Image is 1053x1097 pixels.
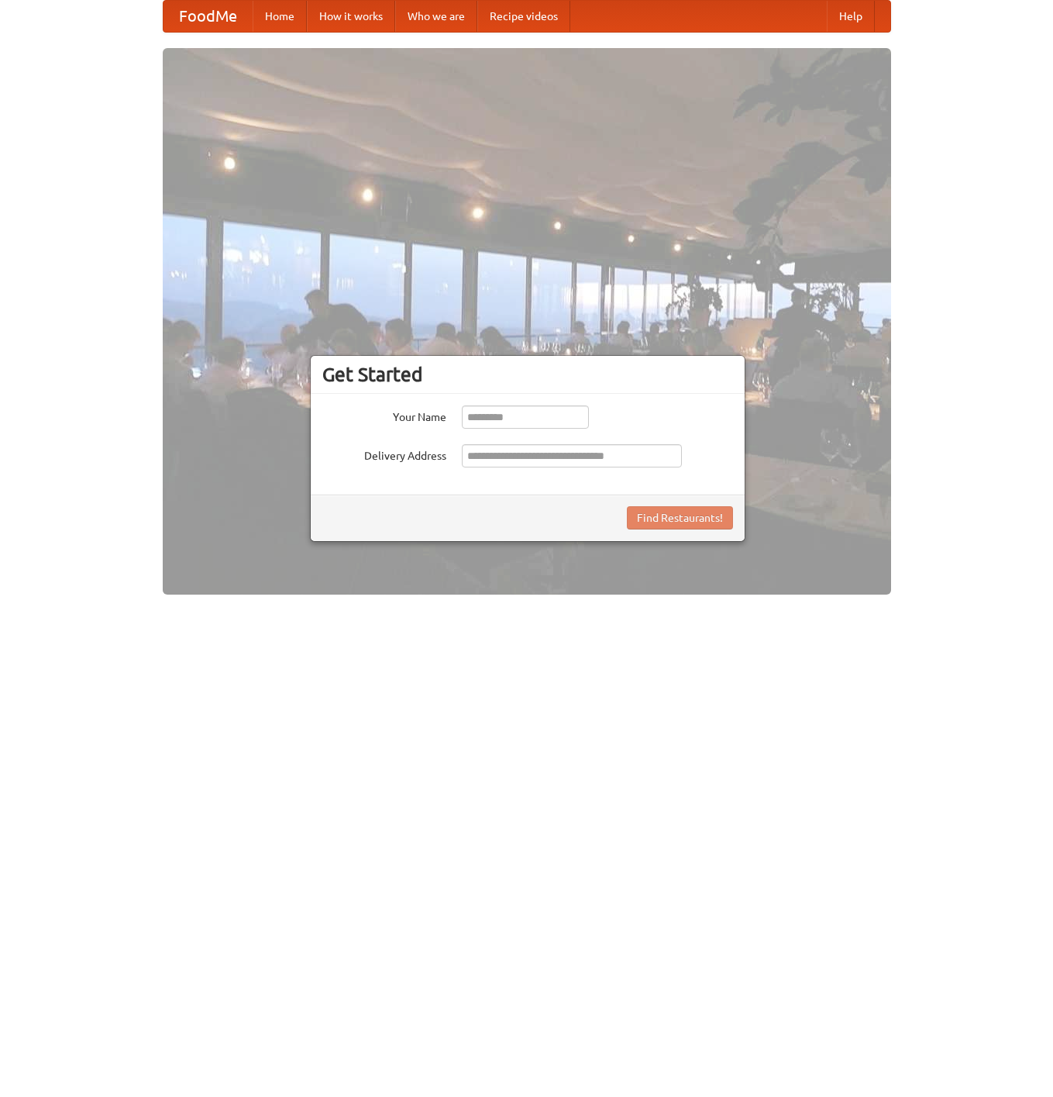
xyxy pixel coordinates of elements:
[322,405,446,425] label: Your Name
[322,363,733,386] h3: Get Started
[253,1,307,32] a: Home
[827,1,875,32] a: Help
[322,444,446,464] label: Delivery Address
[163,1,253,32] a: FoodMe
[627,506,733,530] button: Find Restaurants!
[395,1,477,32] a: Who we are
[307,1,395,32] a: How it works
[477,1,570,32] a: Recipe videos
